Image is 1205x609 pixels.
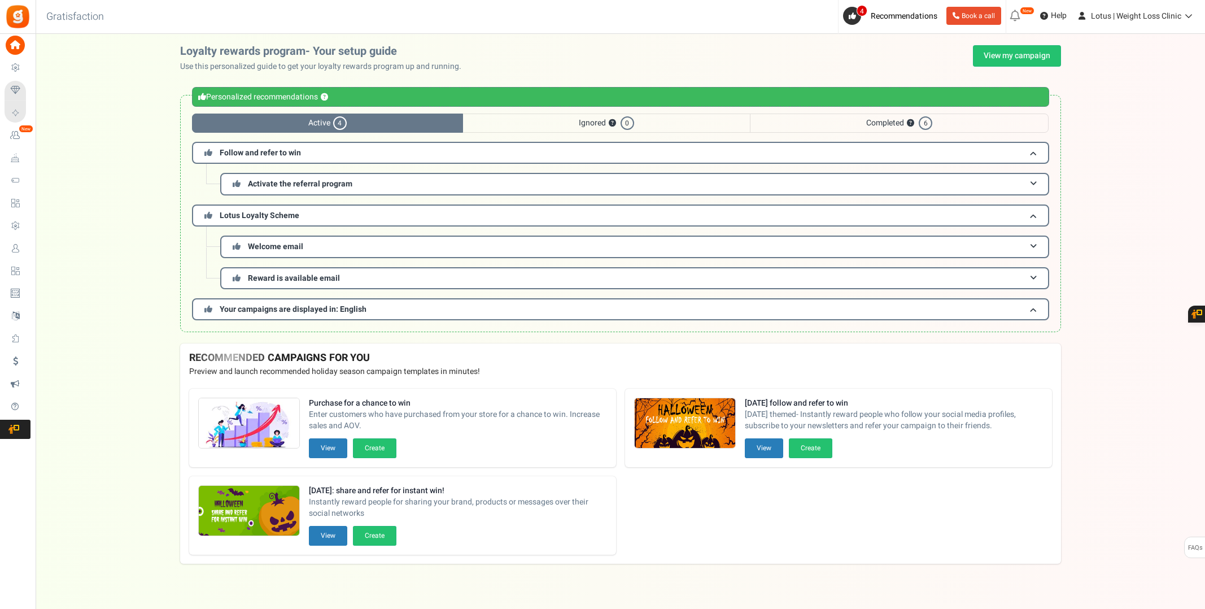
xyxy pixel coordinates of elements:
button: Create [353,526,396,546]
img: Recommended Campaigns [635,398,735,449]
span: 0 [621,116,634,130]
span: [DATE] themed- Instantly reward people who follow your social media profiles, subscribe to your n... [745,409,1043,432]
span: Completed [750,114,1049,133]
a: 4 Recommendations [843,7,942,25]
a: Book a call [946,7,1001,25]
em: New [1020,7,1034,15]
strong: [DATE] follow and refer to win [745,398,1043,409]
span: 6 [919,116,932,130]
span: Reward is available email [248,272,340,284]
button: ? [907,120,914,127]
p: Use this personalized guide to get your loyalty rewards program up and running. [180,61,470,72]
div: Personalized recommendations [192,87,1049,107]
a: Help [1036,7,1071,25]
img: Recommended Campaigns [199,398,299,449]
span: Lotus Loyalty Scheme [220,210,299,221]
span: Help [1048,10,1067,21]
strong: Purchase for a chance to win [309,398,607,409]
h2: Loyalty rewards program- Your setup guide [180,45,470,58]
h3: Gratisfaction [34,6,116,28]
strong: [DATE]: share and refer for instant win! [309,485,607,497]
span: Your campaigns are displayed in: English [220,303,366,315]
em: New [19,125,33,133]
span: 4 [333,116,347,130]
span: Active [192,114,463,133]
span: Follow and refer to win [220,147,301,159]
span: Activate the referral program [248,178,352,190]
span: Ignored [463,114,750,133]
button: Create [353,438,396,458]
span: 4 [857,5,867,16]
img: Recommended Campaigns [199,486,299,537]
button: View [309,438,347,458]
button: ? [609,120,616,127]
span: Welcome email [248,241,303,253]
span: FAQs [1187,537,1203,559]
h4: RECOMMENDED CAMPAIGNS FOR YOU [189,353,1052,364]
span: Recommendations [871,10,937,22]
span: Lotus | Weight Loss Clinic [1091,10,1181,22]
button: Create [789,438,832,458]
button: View [745,438,783,458]
img: Gratisfaction [5,4,30,29]
button: View [309,526,347,546]
button: ? [321,94,328,101]
a: New [5,126,30,145]
a: View my campaign [973,45,1061,67]
span: Instantly reward people for sharing your brand, products or messages over their social networks [309,497,607,519]
span: Enter customers who have purchased from your store for a chance to win. Increase sales and AOV. [309,409,607,432]
p: Preview and launch recommended holiday season campaign templates in minutes! [189,366,1052,377]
